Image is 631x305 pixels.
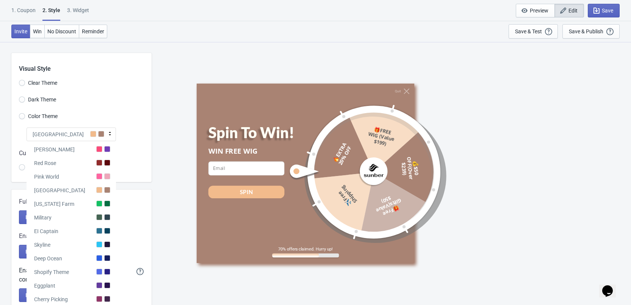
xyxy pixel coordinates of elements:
span: [GEOGRAPHIC_DATA] [33,131,84,138]
div: 1. Coupon [11,6,36,20]
span: Enable [25,214,41,220]
button: Enable [19,288,48,302]
span: Full wheel mode [19,197,63,206]
div: Visual Style [19,53,152,73]
span: Dark Theme [28,96,56,103]
span: Color Theme [28,112,58,120]
div: Military [34,214,52,221]
span: Custom Theme [19,149,60,158]
div: Deep Ocean [34,255,62,262]
div: Spin To Win! [208,123,299,141]
button: Save & Test [509,24,558,39]
span: Save [602,8,613,14]
div: Cherry Picking [34,296,68,303]
div: Skyline [34,241,50,249]
span: Enable [25,292,41,298]
input: Email [208,161,284,175]
div: Quit [395,89,401,93]
div: SPIN [240,188,252,195]
button: No Discount [44,25,79,38]
span: Preview [530,8,548,14]
div: WIN FREE WIG [208,146,284,156]
div: 70% offers claimed. Hurry up! [272,246,339,251]
button: Preview [516,4,555,17]
div: [PERSON_NAME] [34,146,75,153]
div: 3. Widget [67,6,89,20]
div: Eggplant [34,282,55,289]
span: Reminder [82,28,104,34]
div: 2 . Style [42,6,60,21]
div: Pink World [34,173,59,181]
span: No Discount [47,28,76,34]
div: EI Captain [34,227,58,235]
div: Red Rose [34,159,56,167]
div: [US_STATE] Farm [34,200,74,208]
span: Clear Theme [28,79,57,87]
button: Save [588,4,620,17]
div: Shopify Theme [34,268,69,276]
button: Reminder [79,25,107,38]
div: [GEOGRAPHIC_DATA] [34,187,85,194]
button: Enable [19,245,48,258]
div: Save & Publish [569,28,603,34]
button: Invite [11,25,30,38]
button: Edit [554,4,584,17]
button: Save & Publish [562,24,620,39]
iframe: chat widget [599,275,623,297]
span: Enable confettis animation [19,232,91,241]
div: Save & Test [515,28,542,34]
span: Edit [568,8,578,14]
button: Enable [19,210,48,224]
div: Enable countdown with high mobile compatibility [19,266,136,284]
span: Invite [14,28,27,34]
span: Win [33,28,42,34]
span: Enable [25,249,41,255]
button: Win [30,25,45,38]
